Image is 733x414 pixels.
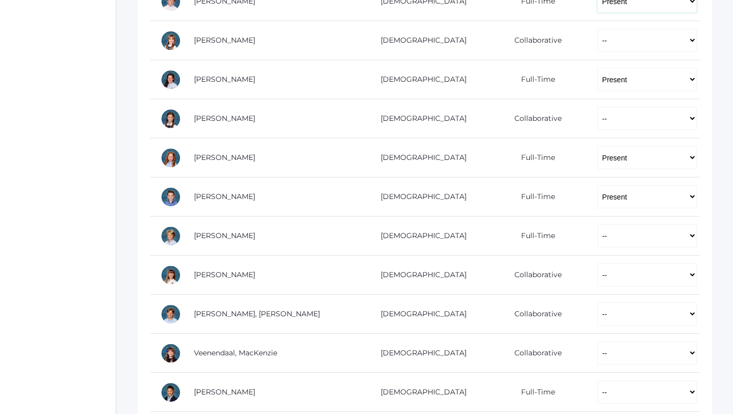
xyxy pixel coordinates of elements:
td: Collaborative [481,334,586,373]
td: [DEMOGRAPHIC_DATA] [358,177,482,217]
td: Full-Time [481,60,586,99]
td: Full-Time [481,138,586,177]
td: [DEMOGRAPHIC_DATA] [358,373,482,412]
div: Scarlett Maurer [160,109,181,129]
td: [DEMOGRAPHIC_DATA] [358,60,482,99]
td: [DEMOGRAPHIC_DATA] [358,217,482,256]
td: [DEMOGRAPHIC_DATA] [358,295,482,334]
td: Collaborative [481,99,586,138]
div: Remy Evans [160,30,181,51]
td: Full-Time [481,177,586,217]
td: Collaborative [481,256,586,295]
div: William Sigwing [160,226,181,246]
div: Stella Honeyman [160,69,181,90]
td: Collaborative [481,295,586,334]
a: [PERSON_NAME] [194,75,255,84]
td: [DEMOGRAPHIC_DATA] [358,334,482,373]
div: Elijah Waite [160,382,181,403]
a: [PERSON_NAME] [194,153,255,162]
a: [PERSON_NAME] [194,387,255,397]
td: Full-Time [481,217,586,256]
div: MacKenzie Veenendaal [160,343,181,364]
a: [PERSON_NAME], [PERSON_NAME] [194,309,320,318]
a: [PERSON_NAME] [194,270,255,279]
a: Veenendaal, MacKenzie [194,348,277,357]
td: [DEMOGRAPHIC_DATA] [358,256,482,295]
td: Full-Time [481,373,586,412]
td: [DEMOGRAPHIC_DATA] [358,99,482,138]
td: [DEMOGRAPHIC_DATA] [358,138,482,177]
div: Keilani Taylor [160,265,181,285]
div: Hunter Reid [160,187,181,207]
div: Huck Thompson [160,304,181,325]
div: Adeline Porter [160,148,181,168]
a: [PERSON_NAME] [194,192,255,201]
td: [DEMOGRAPHIC_DATA] [358,21,482,60]
td: Collaborative [481,21,586,60]
a: [PERSON_NAME] [194,231,255,240]
a: [PERSON_NAME] [194,114,255,123]
a: [PERSON_NAME] [194,35,255,45]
